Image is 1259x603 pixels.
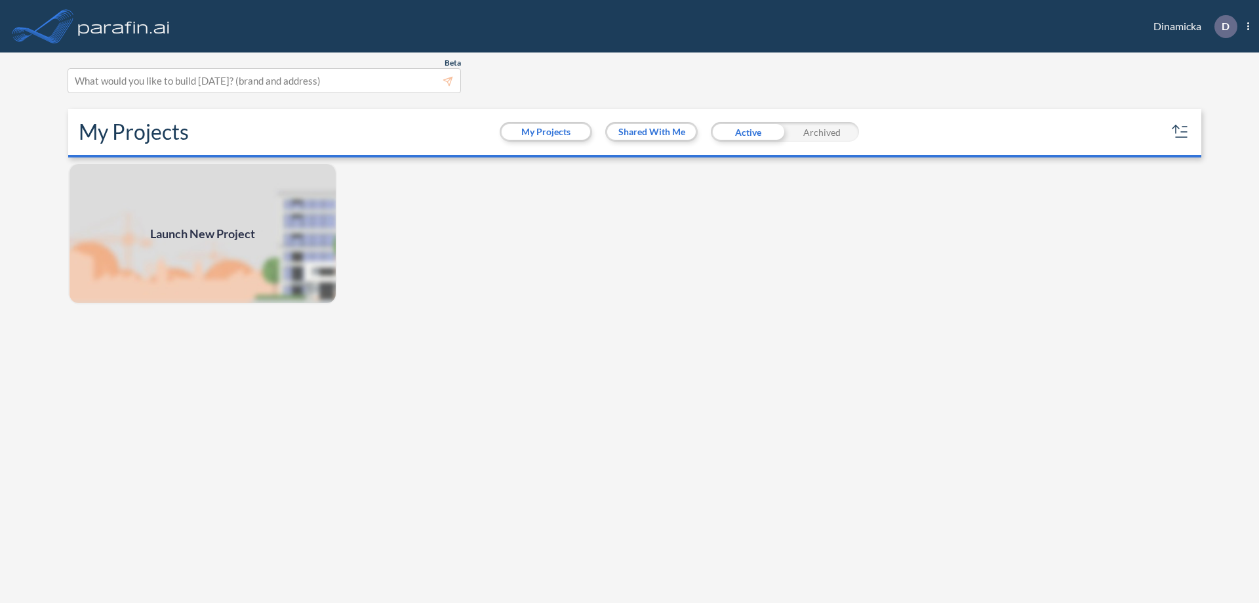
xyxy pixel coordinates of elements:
[445,58,461,68] span: Beta
[68,163,337,304] img: add
[68,163,337,304] a: Launch New Project
[150,225,255,243] span: Launch New Project
[1134,15,1249,38] div: Dinamicka
[502,124,590,140] button: My Projects
[711,122,785,142] div: Active
[79,119,189,144] h2: My Projects
[785,122,859,142] div: Archived
[1222,20,1229,32] p: D
[75,13,172,39] img: logo
[1170,121,1191,142] button: sort
[607,124,696,140] button: Shared With Me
